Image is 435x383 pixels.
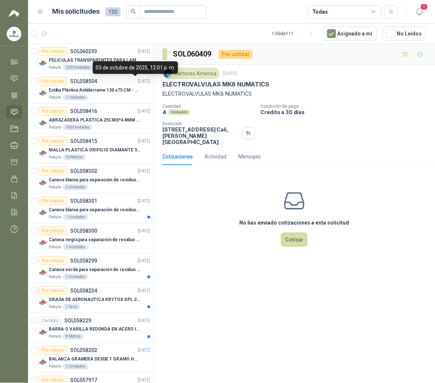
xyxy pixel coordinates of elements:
[272,28,317,40] div: 1 - 50 de 111
[138,48,150,55] p: [DATE]
[70,168,97,174] p: SOL058302
[28,74,153,104] a: Por cotizarSOL058504[DATE] Company LogoEstiba Plástica Antiderrame 130 x75 CM - Capacidad 180-200...
[28,194,153,223] a: Por cotizarSOL058301[DATE] Company LogoCaneca blanca para separación de residuos 10 LTPatojito1 U...
[138,168,150,175] p: [DATE]
[312,8,328,16] div: Todas
[63,154,86,160] div: 50 Metros
[93,61,178,74] div: 03 de octubre de 2025, 12:01 p. m.
[240,219,349,227] h3: No has enviado cotizaciones a esta solicitud
[38,47,67,56] div: Por cotizar
[63,334,83,340] div: 8 Metros
[138,228,150,235] p: [DATE]
[138,198,150,205] p: [DATE]
[49,364,61,370] p: Patojito
[38,137,67,146] div: Por cotizar
[63,304,80,310] div: 1 Tarro
[138,108,150,115] p: [DATE]
[49,304,61,310] p: Patojito
[63,95,88,100] div: 1 Unidades
[70,228,97,233] p: SOL058300
[219,50,253,59] div: Por cotizar
[7,27,21,41] img: Company Logo
[38,208,47,217] img: Company Logo
[168,109,191,115] div: Unidades
[38,178,47,187] img: Company Logo
[138,257,150,264] p: [DATE]
[63,124,93,130] div: 300 Unidades
[223,70,237,77] p: [DATE]
[49,236,141,243] p: Caneca negra para separación de residuo 55 LT
[28,223,153,253] a: Por cotizarSOL058300[DATE] Company LogoCaneca negra para separación de residuo 55 LTPatojito1 Uni...
[49,65,61,71] p: Patojito
[28,44,153,74] a: Por cotizarSOL060293[DATE] Company LogoPELICULAS TRANSPARENTES PARA LAMINADO EN CALIENTEPatojito2...
[323,27,377,41] button: Asignado a mi
[38,358,47,367] img: Company Logo
[49,266,141,273] p: Caneca verde para separación de residuo 55 LT
[70,79,97,84] p: SOL058504
[49,147,141,154] p: MALLA PLASTICA ORIFICIO DIAMANTE 3MM
[261,104,432,109] p: Condición de pago
[28,134,153,164] a: Por cotizarSOL058415[DATE] Company LogoMALLA PLASTICA ORIFICIO DIAMANTE 3MMPatojito50 Metros
[38,196,67,205] div: Por cotizar
[49,177,141,184] p: Caneca blanca para separación de residuos 121 LT
[52,6,100,17] h1: Mis solicitudes
[28,343,153,373] a: Por cotizarSOL058202[DATE] Company LogoBALANZA GRAMERA DESDE 1 GRAMO HASTA 5 GRAMOSPatojito1 Unid...
[63,214,88,220] div: 1 Unidades
[28,164,153,194] a: Por cotizarSOL058302[DATE] Company LogoCaneca blanca para separación de residuos 121 LTPatojito5 ...
[131,9,136,14] span: search
[162,153,193,161] div: Cotizaciones
[38,77,67,86] div: Por cotizar
[38,89,47,98] img: Company Logo
[49,214,61,220] p: Patojito
[49,184,61,190] p: Patojito
[28,253,153,283] a: Por cotizarSOL058299[DATE] Company LogoCaneca verde para separación de residuo 55 LTPatojito1 Uni...
[38,167,67,175] div: Por cotizar
[38,238,47,247] img: Company Logo
[205,153,226,161] div: Actividad
[49,95,61,100] p: Patojito
[8,9,20,18] img: Logo peakr
[420,3,428,10] span: 1
[38,256,67,265] div: Por cotizar
[162,68,220,79] div: Cartones America
[70,258,97,263] p: SOL058299
[138,347,150,354] p: [DATE]
[70,49,97,54] p: SOL060293
[63,274,88,280] div: 1 Unidades
[38,346,67,355] div: Por cotizar
[38,328,47,337] img: Company Logo
[49,356,141,363] p: BALANZA GRAMERA DESDE 1 GRAMO HASTA 5 GRAMOS
[28,313,153,343] a: CerradoSOL058229[DATE] Company LogoBARRA O VARILLA REDONDA EN ACERO INOXIDABLE DE 2" O 50 MMPatoj...
[413,5,426,18] button: 1
[49,296,141,303] p: GRASA DE AERONAUTICA KRYTOX GPL 207 (SE ADJUNTA IMAGEN DE REFERENCIA)
[383,27,426,41] button: No Leídos
[49,154,61,160] p: Patojito
[261,109,432,115] p: Crédito a 30 días
[63,244,88,250] div: 1 Unidades
[70,139,97,144] p: SOL058415
[38,316,61,325] div: Cerrado
[38,107,67,116] div: Por cotizar
[38,59,47,68] img: Company Logo
[63,184,88,190] div: 5 Unidades
[38,268,47,277] img: Company Logo
[70,198,97,204] p: SOL058301
[49,274,61,280] p: Patojito
[162,121,239,126] p: Dirección
[38,119,47,127] img: Company Logo
[49,57,141,64] p: PELICULAS TRANSPARENTES PARA LAMINADO EN CALIENTE
[173,48,213,60] h3: SOL060409
[49,124,61,130] p: Patojito
[106,7,120,16] span: 120
[49,87,141,94] p: Estiba Plástica Antiderrame 130 x75 CM - Capacidad 180-200 Litros
[49,326,141,333] p: BARRA O VARILLA REDONDA EN ACERO INOXIDABLE DE 2" O 50 MM
[63,364,88,370] div: 1 Unidades
[238,153,261,161] div: Mensajes
[162,126,239,145] p: [STREET_ADDRESS] Cali , [PERSON_NAME][GEOGRAPHIC_DATA]
[162,90,426,98] p: ELECTROVALVULAS MK8 NUMATICS
[38,226,67,235] div: Por cotizar
[162,109,166,115] p: 4
[49,206,141,213] p: Caneca blanca para separación de residuos 10 LT
[138,287,150,294] p: [DATE]
[38,298,47,307] img: Company Logo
